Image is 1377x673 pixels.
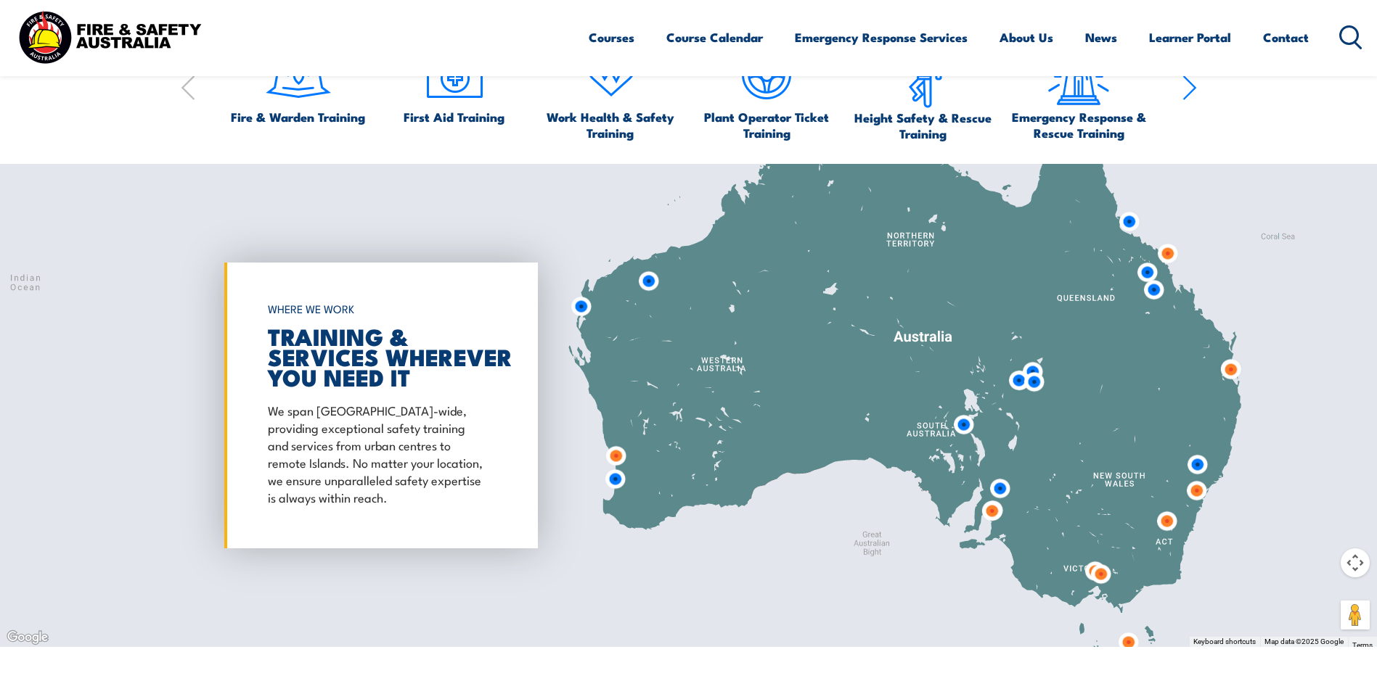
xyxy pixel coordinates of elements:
span: First Aid Training [404,109,504,125]
a: About Us [1000,18,1053,57]
button: Map camera controls [1341,548,1370,577]
button: Drag Pegman onto the map to open Street View [1341,600,1370,629]
span: Emergency Response & Rescue Training [1008,109,1150,141]
a: Emergency Response & Rescue Training [1008,41,1150,141]
a: Fire & Warden Training [231,41,365,125]
span: Fire & Warden Training [231,109,365,125]
span: Plant Operator Ticket Training [695,109,838,141]
span: Work Health & Safety Training [539,109,682,141]
a: Courses [589,18,634,57]
a: Course Calendar [666,18,763,57]
span: Height Safety & Rescue Training [851,110,994,141]
span: Map data ©2025 Google [1264,637,1344,645]
a: First Aid Training [404,41,504,125]
a: Open this area in Google Maps (opens a new window) [4,628,52,647]
a: Learner Portal [1149,18,1231,57]
h6: WHERE WE WORK [268,296,487,322]
a: Height Safety & Rescue Training [851,41,994,141]
a: Emergency Response Services [795,18,968,57]
a: Plant Operator Ticket Training [695,41,838,141]
h2: TRAINING & SERVICES WHEREVER YOU NEED IT [268,326,487,387]
p: We span [GEOGRAPHIC_DATA]-wide, providing exceptional safety training and services from urban cen... [268,401,487,505]
a: Terms (opens in new tab) [1352,641,1373,649]
button: Keyboard shortcuts [1193,637,1256,647]
a: News [1085,18,1117,57]
a: Work Health & Safety Training [539,41,682,141]
a: Contact [1263,18,1309,57]
img: Google [4,628,52,647]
